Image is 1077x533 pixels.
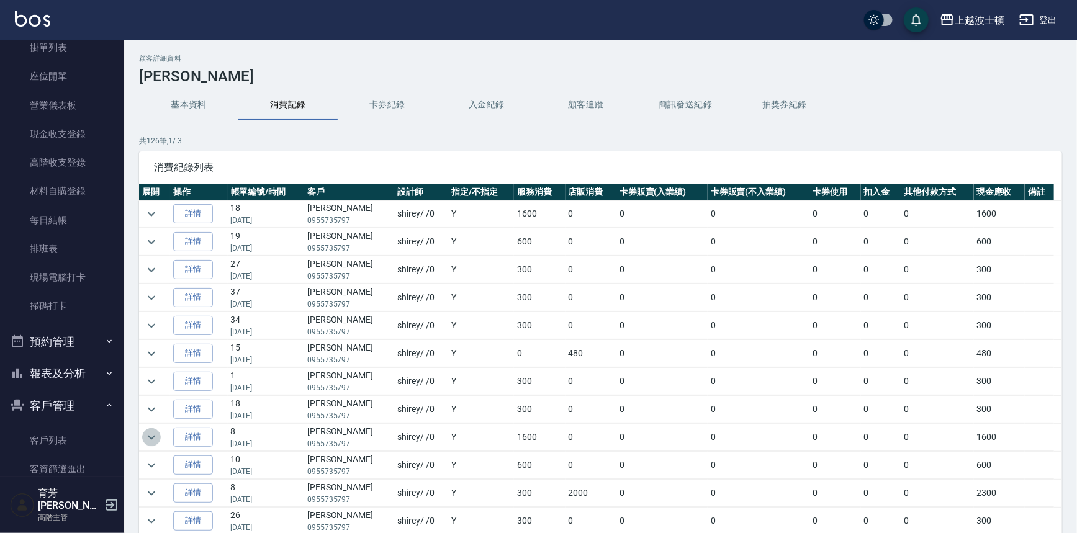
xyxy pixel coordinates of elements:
td: 27 [228,256,304,284]
a: 詳情 [173,455,213,475]
td: 0 [566,284,616,311]
td: 0 [809,228,860,256]
td: 600 [974,228,1025,256]
td: [PERSON_NAME] [304,228,395,256]
td: 18 [228,396,304,423]
td: [PERSON_NAME] [304,312,395,339]
p: 0955735797 [307,410,392,421]
p: 0955735797 [307,243,392,254]
td: 0 [809,368,860,395]
td: shirey / /0 [394,228,448,256]
td: 300 [974,396,1025,423]
td: 8 [228,480,304,507]
td: Y [448,228,514,256]
a: 詳情 [173,511,213,531]
p: [DATE] [231,410,301,421]
p: [DATE] [231,215,301,226]
p: [DATE] [231,271,301,282]
td: shirey / /0 [394,284,448,311]
p: 0955735797 [307,382,392,393]
td: 0 [809,200,860,228]
td: Y [448,200,514,228]
th: 現金應收 [974,184,1025,200]
td: 0 [861,228,901,256]
td: 1600 [514,424,565,451]
button: 顧客追蹤 [536,90,636,120]
a: 客資篩選匯出 [5,455,119,483]
td: 10 [228,452,304,479]
a: 掛單列表 [5,34,119,62]
th: 服務消費 [514,184,565,200]
button: 入金紀錄 [437,90,536,120]
td: 0 [809,424,860,451]
p: [DATE] [231,382,301,393]
td: 0 [566,424,616,451]
th: 帳單編號/時間 [228,184,304,200]
td: 0 [861,424,901,451]
button: expand row [142,456,161,475]
td: 300 [514,312,565,339]
td: shirey / /0 [394,340,448,367]
th: 卡券販賣(入業績) [616,184,708,200]
button: expand row [142,289,161,307]
td: Y [448,368,514,395]
p: [DATE] [231,326,301,338]
td: [PERSON_NAME] [304,284,395,311]
a: 現場電腦打卡 [5,263,119,292]
td: shirey / /0 [394,256,448,284]
td: 0 [861,200,901,228]
td: 0 [708,200,809,228]
td: 0 [861,284,901,311]
th: 備註 [1025,184,1054,200]
td: 0 [809,340,860,367]
button: save [904,7,929,32]
button: expand row [142,484,161,503]
a: 詳情 [173,372,213,391]
a: 高階收支登錄 [5,148,119,177]
td: [PERSON_NAME] [304,480,395,507]
a: 詳情 [173,288,213,307]
button: 客戶管理 [5,390,119,422]
td: 0 [566,312,616,339]
button: expand row [142,316,161,335]
button: 消費記錄 [238,90,338,120]
div: 上越波士頓 [955,12,1004,28]
td: 0 [708,452,809,479]
a: 詳情 [173,204,213,223]
td: 0 [708,368,809,395]
td: 0 [809,396,860,423]
button: expand row [142,512,161,531]
p: [DATE] [231,243,301,254]
td: Y [448,452,514,479]
a: 詳情 [173,316,213,335]
td: 2300 [974,480,1025,507]
td: 1600 [514,200,565,228]
button: 簡訊發送紀錄 [636,90,735,120]
button: 卡券紀錄 [338,90,437,120]
p: [DATE] [231,522,301,533]
button: 報表及分析 [5,357,119,390]
td: shirey / /0 [394,424,448,451]
td: 1 [228,368,304,395]
td: 0 [861,256,901,284]
td: 0 [616,424,708,451]
td: 0 [616,312,708,339]
p: 共 126 筆, 1 / 3 [139,135,1062,146]
h2: 顧客詳細資料 [139,55,1062,63]
p: 0955735797 [307,438,392,449]
td: shirey / /0 [394,200,448,228]
td: Y [448,256,514,284]
button: expand row [142,372,161,391]
p: 0955735797 [307,271,392,282]
th: 扣入金 [861,184,901,200]
p: 高階主管 [38,512,101,523]
td: [PERSON_NAME] [304,396,395,423]
td: 0 [901,228,974,256]
td: 0 [861,340,901,367]
td: 0 [809,284,860,311]
td: 600 [514,228,565,256]
td: 8 [228,424,304,451]
th: 設計師 [394,184,448,200]
button: 預約管理 [5,326,119,358]
td: 0 [616,284,708,311]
